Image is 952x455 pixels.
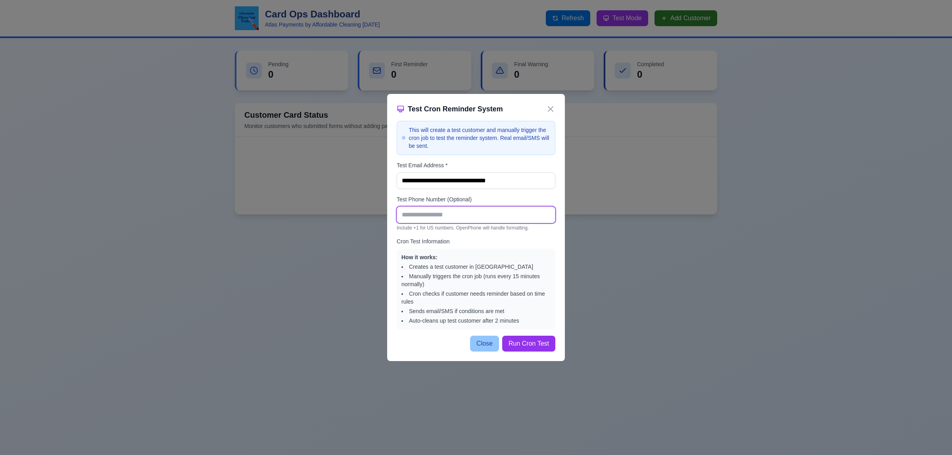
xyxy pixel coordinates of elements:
[409,126,550,150] span: This will create a test customer and manually trigger the cron job to test the reminder system. R...
[470,336,499,352] button: Close
[502,336,555,352] button: Run Cron Test
[397,195,555,203] label: Test Phone Number (Optional)
[401,272,551,288] li: Manually triggers the cron job (runs every 15 minutes normally)
[401,263,551,271] li: Creates a test customer in [GEOGRAPHIC_DATA]
[401,317,551,325] li: Auto-cleans up test customer after 2 minutes
[397,161,555,169] label: Test Email Address *
[401,290,551,306] li: Cron checks if customer needs reminder based on time rules
[401,307,551,315] li: Sends email/SMS if conditions are met
[401,254,438,260] strong: How it works:
[397,237,555,245] label: Cron Test Information
[397,225,555,231] p: Include +1 for US numbers. OpenPhone will handle formatting.
[397,103,503,115] h3: Test Cron Reminder System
